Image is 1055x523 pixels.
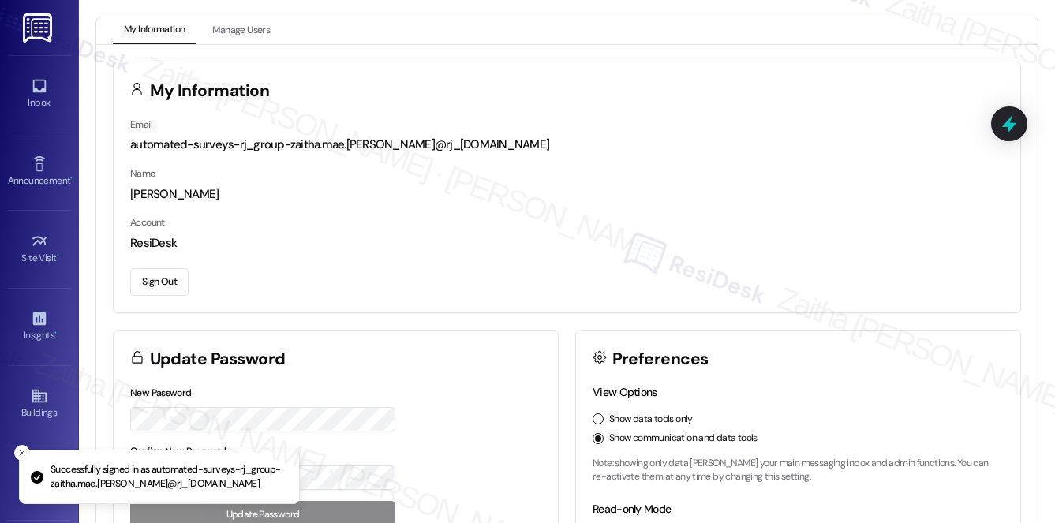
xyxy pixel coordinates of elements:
[8,228,71,271] a: Site Visit •
[23,13,55,43] img: ResiDesk Logo
[593,502,671,516] label: Read-only Mode
[612,351,709,368] h3: Preferences
[130,235,1004,252] div: ResiDesk
[8,305,71,348] a: Insights •
[593,385,657,399] label: View Options
[57,250,59,261] span: •
[593,457,1004,484] p: Note: showing only data [PERSON_NAME] your main messaging inbox and admin functions. You can re-a...
[150,351,286,368] h3: Update Password
[8,383,71,425] a: Buildings
[54,327,57,338] span: •
[130,118,152,131] label: Email
[51,463,286,491] p: Successfully signed in as automated-surveys-rj_group-zaitha.mae.[PERSON_NAME]@rj_[DOMAIN_NAME]
[130,186,1004,203] div: [PERSON_NAME]
[201,17,281,44] button: Manage Users
[70,173,73,184] span: •
[8,73,71,115] a: Inbox
[150,83,270,99] h3: My Information
[130,216,165,229] label: Account
[130,387,192,399] label: New Password
[14,445,30,461] button: Close toast
[130,268,189,296] button: Sign Out
[130,167,155,180] label: Name
[8,461,71,503] a: Leads
[609,413,693,427] label: Show data tools only
[130,136,1004,153] div: automated-surveys-rj_group-zaitha.mae.[PERSON_NAME]@rj_[DOMAIN_NAME]
[113,17,196,44] button: My Information
[609,431,758,446] label: Show communication and data tools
